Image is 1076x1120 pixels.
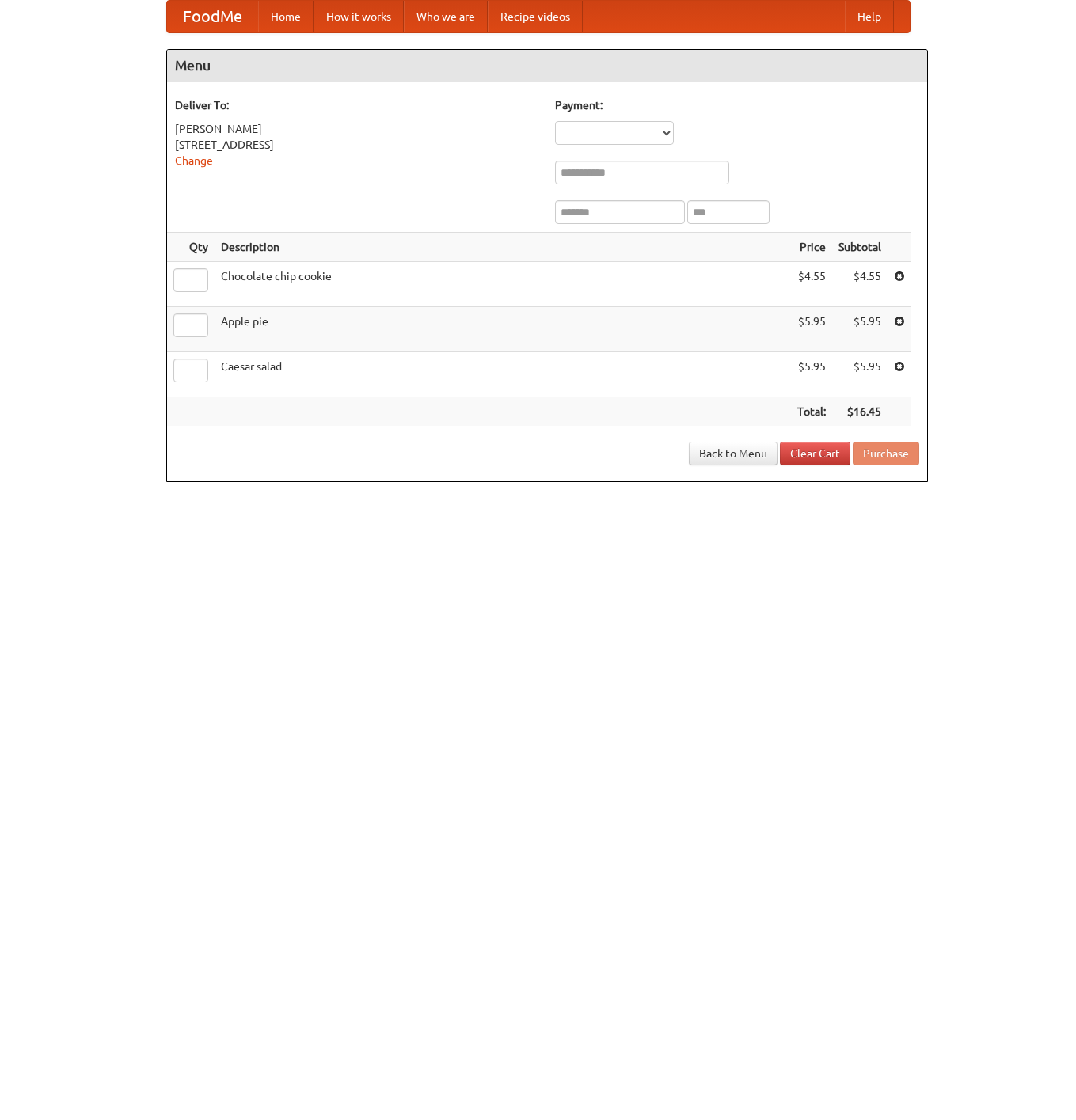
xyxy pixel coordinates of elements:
[853,442,919,465] button: Purchase
[175,137,539,153] div: [STREET_ADDRESS]
[791,307,832,352] td: $5.95
[791,352,832,397] td: $5.95
[555,97,919,113] h5: Payment:
[215,233,791,262] th: Description
[791,262,832,307] td: $4.55
[314,1,404,32] a: How it works
[258,1,314,32] a: Home
[791,397,832,427] th: Total:
[832,233,888,262] th: Subtotal
[832,307,888,352] td: $5.95
[175,121,539,137] div: [PERSON_NAME]
[215,262,791,307] td: Chocolate chip cookie
[832,352,888,397] td: $5.95
[832,262,888,307] td: $4.55
[215,307,791,352] td: Apple pie
[167,50,927,82] h4: Menu
[175,154,213,167] a: Change
[215,352,791,397] td: Caesar salad
[167,1,258,32] a: FoodMe
[780,442,850,465] a: Clear Cart
[167,233,215,262] th: Qty
[175,97,539,113] h5: Deliver To:
[845,1,894,32] a: Help
[832,397,888,427] th: $16.45
[404,1,488,32] a: Who we are
[791,233,832,262] th: Price
[689,442,778,465] a: Back to Menu
[488,1,583,32] a: Recipe videos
